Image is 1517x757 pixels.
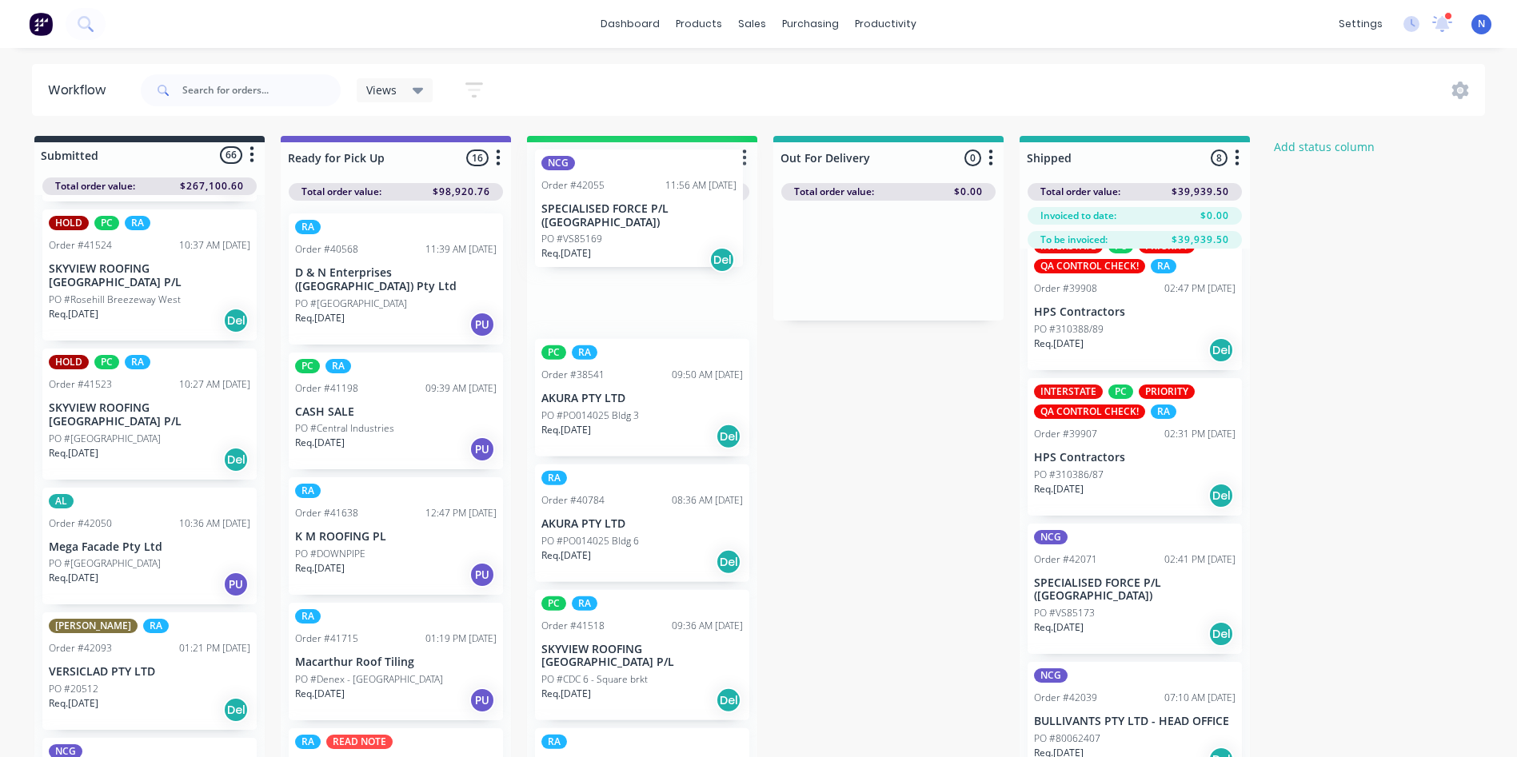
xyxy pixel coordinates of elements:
[55,179,135,193] span: Total order value:
[794,185,874,199] span: Total order value:
[220,146,242,163] span: 66
[1211,149,1228,166] span: 8
[1172,233,1229,247] span: $39,939.50
[593,12,668,36] a: dashboard
[1040,185,1120,199] span: Total order value:
[534,149,692,166] input: Enter column name…
[182,74,341,106] input: Search for orders...
[1266,136,1383,157] button: Add status column
[954,185,983,199] span: $0.00
[1040,209,1116,223] span: Invoiced to date:
[48,81,114,100] div: Workflow
[1172,185,1229,199] span: $39,939.50
[730,12,774,36] div: sales
[774,12,847,36] div: purchasing
[180,179,244,193] span: $267,100.60
[288,149,445,166] input: Enter column name…
[1200,209,1229,223] span: $0.00
[29,12,53,36] img: Factory
[433,185,490,199] span: $98,920.76
[38,147,98,164] div: Submitted
[847,12,924,36] div: productivity
[964,149,981,166] span: 0
[301,185,381,199] span: Total order value:
[780,149,938,166] input: Enter column name…
[668,12,730,36] div: products
[679,185,737,199] span: $15,074.33
[1478,17,1485,31] span: N
[366,82,397,98] span: Views
[1027,149,1184,166] input: Enter column name…
[548,185,628,199] span: Total order value:
[713,149,735,166] span: 10
[1331,12,1391,36] div: settings
[466,149,489,166] span: 16
[1040,233,1108,247] span: To be invoiced:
